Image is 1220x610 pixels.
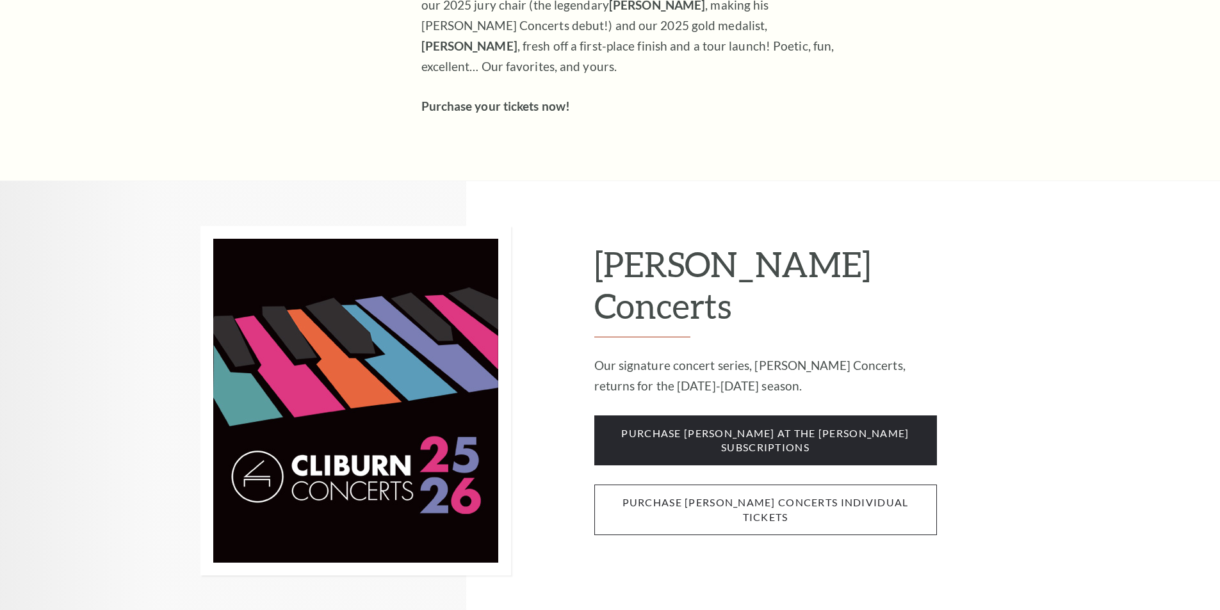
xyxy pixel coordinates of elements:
a: purchase [PERSON_NAME] at the [PERSON_NAME] subscriptions [594,439,937,454]
span: purchase [PERSON_NAME] concerts individual tickets [594,485,937,535]
span: purchase [PERSON_NAME] at the [PERSON_NAME] subscriptions [594,415,937,466]
h2: [PERSON_NAME] Concerts [594,243,937,337]
a: purchase [PERSON_NAME] concerts individual tickets [594,509,937,524]
strong: [PERSON_NAME] [421,38,517,53]
strong: Purchase your tickets now! [421,99,571,113]
p: Our signature concert series, [PERSON_NAME] Concerts, returns for the [DATE]-[DATE] season. [594,355,937,396]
